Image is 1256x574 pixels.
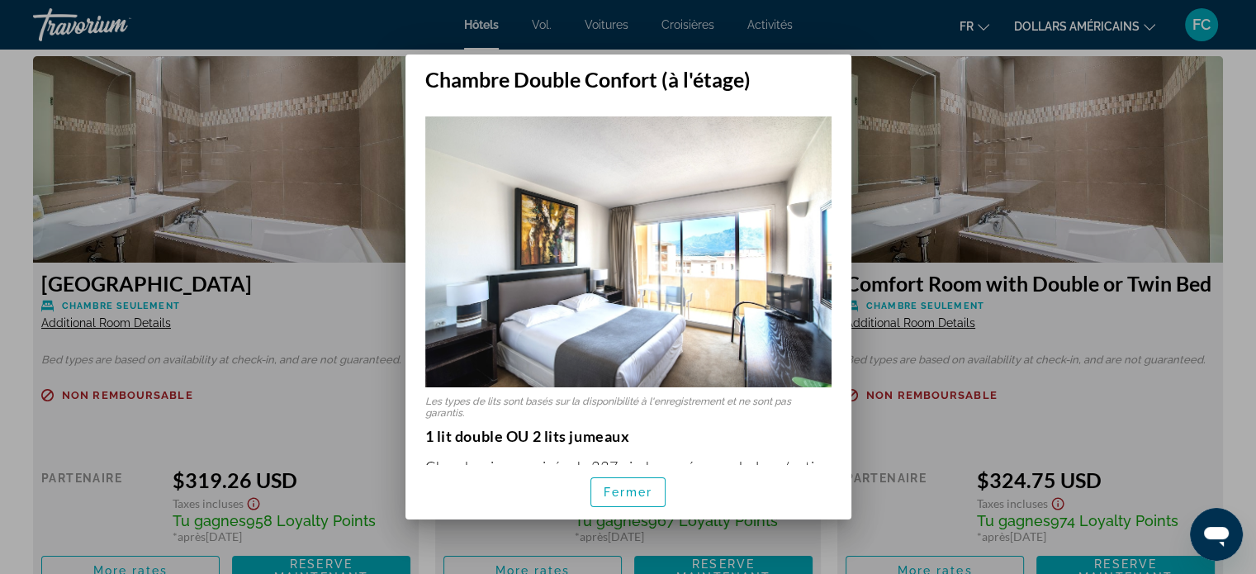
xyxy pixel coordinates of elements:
[425,116,832,387] img: e128d0fc-5f02-40e2-a233-a000c026c9db.jpeg
[425,427,630,445] font: 1 lit double OU 2 lits jumeaux
[604,486,653,499] font: Fermer
[590,477,666,507] button: Fermer
[1190,508,1243,561] iframe: Bouton de lancement de la fenêtre de messagerie
[425,458,823,476] font: Chambre insonorisée de 237 pieds carrés avec balcon/patio
[425,396,791,419] font: Les types de lits sont basés sur la disponibilité à l'enregistrement et ne sont pas garantis.
[425,67,751,92] font: Chambre Double Confort (à l'étage)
